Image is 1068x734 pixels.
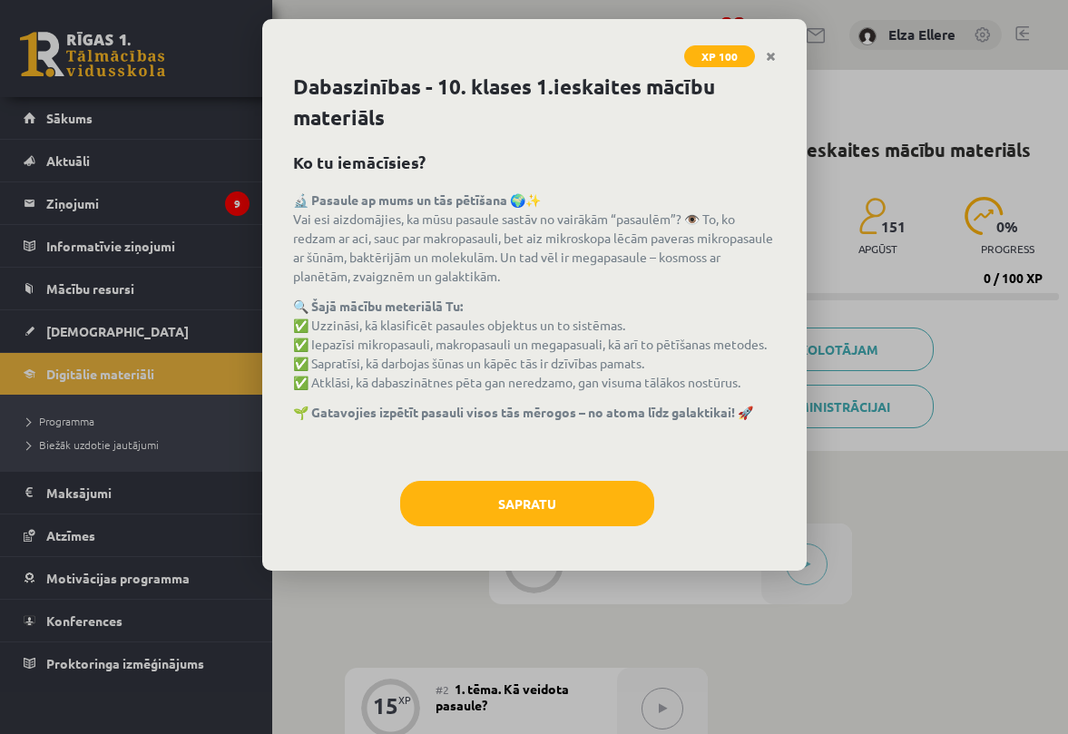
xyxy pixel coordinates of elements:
[293,298,463,314] strong: 🔍 Šajā mācību meteriālā Tu:
[293,191,541,208] strong: 🔬 Pasaule ap mums un tās pētīšana 🌍✨
[293,150,776,174] h2: Ko tu iemācīsies?
[293,297,776,392] p: ✅ Uzzināsi, kā klasificēt pasaules objektus un to sistēmas. ✅ Iepazīsi mikropasauli, makropasauli...
[293,191,776,286] p: Vai esi aizdomājies, ka mūsu pasaule sastāv no vairākām “pasaulēm”? 👁️ To, ko redzam ar aci, sauc...
[293,404,753,420] strong: 🌱 Gatavojies izpētīt pasauli visos tās mērogos – no atoma līdz galaktikai! 🚀
[684,45,755,67] span: XP 100
[755,39,787,74] a: Close
[400,481,654,526] button: Sapratu
[293,72,776,133] h1: Dabaszinības - 10. klases 1.ieskaites mācību materiāls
